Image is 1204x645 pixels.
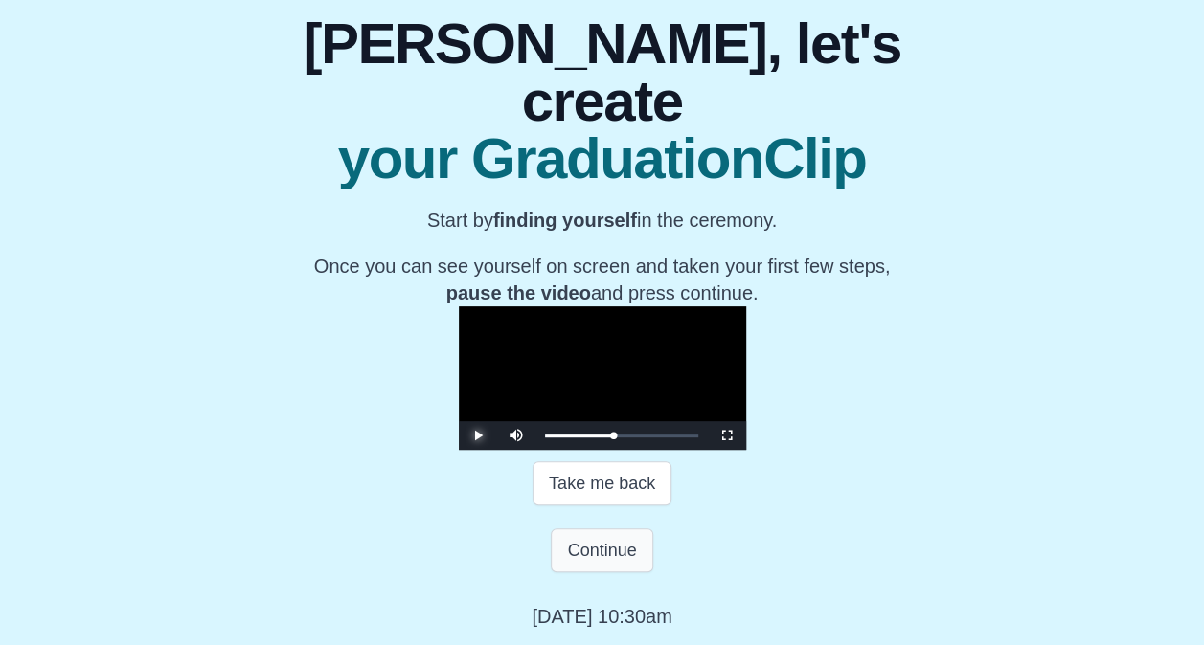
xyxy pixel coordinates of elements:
[301,207,903,234] p: Start by in the ceremony.
[545,434,698,437] div: Progress Bar
[497,421,535,450] button: Mute
[493,210,637,231] b: finding yourself
[551,528,652,572] button: Continue
[532,603,671,630] p: [DATE] 10:30am
[459,421,497,450] button: Play
[301,15,903,130] span: [PERSON_NAME], let's create
[533,461,671,505] button: Take me back
[301,253,903,306] p: Once you can see yourself on screen and taken your first few steps, and press continue.
[446,282,591,303] b: pause the video
[301,130,903,188] span: your GraduationClip
[708,421,746,450] button: Fullscreen
[459,306,746,450] div: Video Player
